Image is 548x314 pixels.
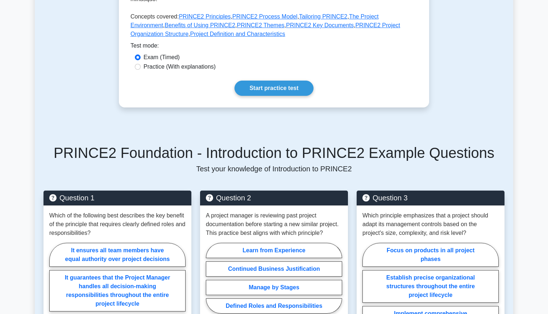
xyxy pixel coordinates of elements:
div: Test mode: [130,41,418,53]
a: PRINCE2 Themes [237,22,284,28]
a: Benefits of Using PRINCE2 [165,22,235,28]
label: Defined Roles and Responsibilities [206,298,342,314]
a: Tailoring PRINCE2 [299,13,347,20]
label: It ensures all team members have equal authority over project decisions [49,243,186,267]
p: Concepts covered: , , , , , , , , [130,12,418,41]
p: Test your knowledge of Introduction to PRINCE2 [43,164,505,173]
h5: Question 2 [206,193,342,202]
p: A project manager is reviewing past project documentation before starting a new similar project. ... [206,211,342,237]
h5: PRINCE2 Foundation - Introduction to PRINCE2 Example Questions [43,144,505,162]
label: Establish precise organizational structures throughout the entire project lifecycle [362,270,499,303]
label: Practice (With explanations) [144,62,216,71]
label: Focus on products in all project phases [362,243,499,267]
a: Project Definition and Characteristics [190,31,285,37]
a: The Project Environment [130,13,379,28]
label: Learn from Experience [206,243,342,258]
a: PRINCE2 Principles [179,13,231,20]
label: It guarantees that the Project Manager handles all decision-making responsibilities throughout th... [49,270,186,311]
a: PRINCE2 Process Model [232,13,298,20]
h5: Question 1 [49,193,186,202]
p: Which principle emphasizes that a project should adapt its management controls based on the proje... [362,211,499,237]
p: Which of the following best describes the key benefit of the principle that requires clearly defi... [49,211,186,237]
label: Manage by Stages [206,280,342,295]
a: Start practice test [234,81,313,96]
a: PRINCE2 Key Documents [286,22,354,28]
label: Continued Business Justification [206,261,342,277]
h5: Question 3 [362,193,499,202]
label: Exam (Timed) [144,53,180,62]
